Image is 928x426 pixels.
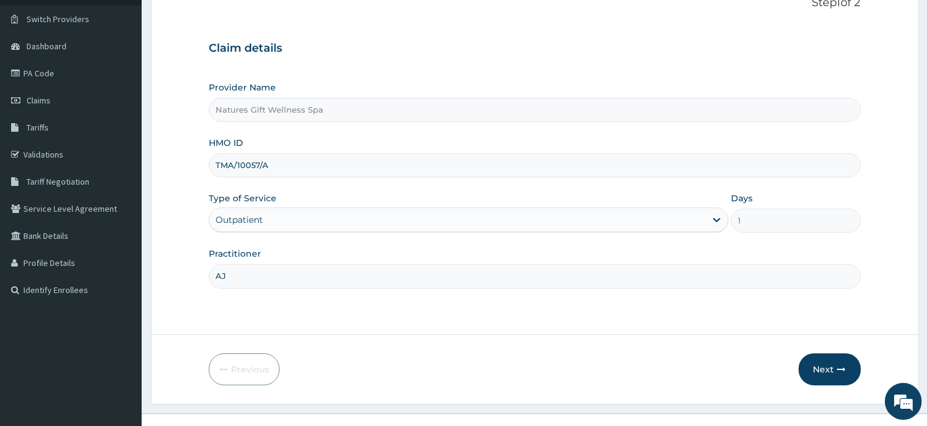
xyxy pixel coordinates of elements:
[209,192,276,204] label: Type of Service
[209,137,243,149] label: HMO ID
[23,62,50,92] img: d_794563401_company_1708531726252_794563401
[209,247,261,260] label: Practitioner
[202,6,232,36] div: Minimize live chat window
[209,42,860,55] h3: Claim details
[71,132,170,256] span: We're online!
[799,353,861,385] button: Next
[6,290,235,333] textarea: Type your message and hit 'Enter'
[209,353,280,385] button: Previous
[26,95,50,106] span: Claims
[731,192,752,204] label: Days
[26,122,49,133] span: Tariffs
[26,14,89,25] span: Switch Providers
[209,264,860,288] input: Enter Name
[209,153,860,177] input: Enter HMO ID
[26,41,67,52] span: Dashboard
[209,81,276,94] label: Provider Name
[26,176,89,187] span: Tariff Negotiation
[64,69,207,85] div: Chat with us now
